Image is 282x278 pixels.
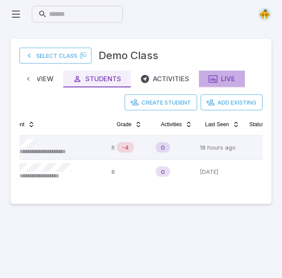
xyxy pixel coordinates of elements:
p: Sep 26 2:35:00 PM [200,163,237,180]
img: semi-circle.svg [258,8,271,21]
a: Select Class [19,48,91,64]
button: Create Student [125,94,197,110]
p: 6 [111,143,115,152]
p: 8 [111,163,149,180]
span: Activities [161,121,182,128]
span: Grade [117,121,131,128]
div: New Student [156,142,170,153]
button: Status [244,117,280,131]
div: Live [209,74,235,84]
span: -4 [117,143,134,152]
button: Activities [156,117,198,131]
div: Students [73,74,121,84]
span: 0 [156,167,170,176]
div: Math is below age level [117,142,134,153]
button: Student [1,117,40,131]
p: Oct 1 3:39:19 PM [200,139,237,156]
div: New Student [156,166,170,177]
h3: Demo Class [99,48,158,64]
span: Status [249,121,264,128]
span: Last Seen [205,121,229,128]
button: Grade [111,117,147,131]
button: Add Existing [201,94,263,110]
div: Activities [141,74,189,84]
span: 0 [156,143,170,152]
button: Last Seen [200,117,245,131]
